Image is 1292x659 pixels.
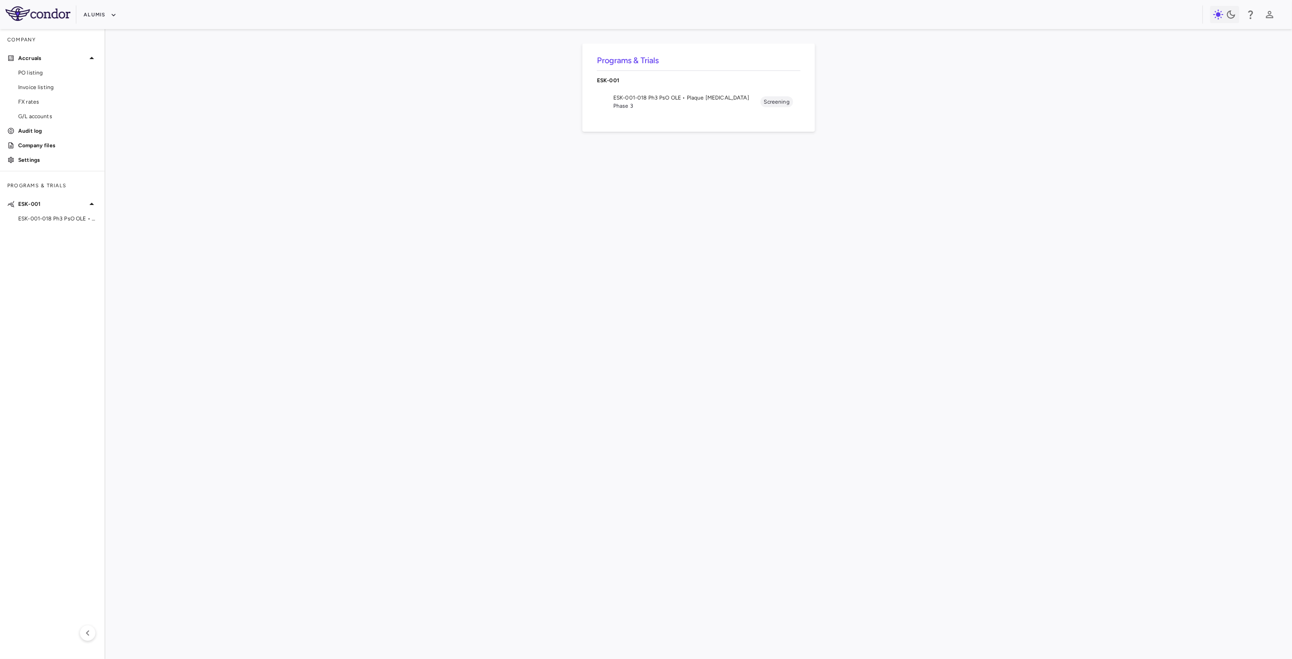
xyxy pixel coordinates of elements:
p: Settings [18,156,97,164]
li: ESK-001-018 Ph3 PsO OLE • Plaque [MEDICAL_DATA]Phase 3Screening [597,90,800,114]
img: logo-full-SnFGN8VE.png [5,6,70,21]
span: PO listing [18,69,97,77]
span: Invoice listing [18,83,97,91]
p: ESK-001 [18,200,86,208]
span: G/L accounts [18,112,97,120]
span: FX rates [18,98,97,106]
span: ESK-001-018 Ph3 PsO OLE • Plaque [MEDICAL_DATA] [18,215,97,223]
p: Audit log [18,127,97,135]
p: ESK-001 [597,76,800,85]
div: ESK-001 [597,71,800,90]
span: Phase 3 [613,102,760,110]
p: Accruals [18,54,86,62]
button: Alumis [84,8,117,22]
span: ESK-001-018 Ph3 PsO OLE • Plaque [MEDICAL_DATA] [613,94,760,102]
span: Screening [760,98,793,106]
p: Company files [18,141,97,150]
h6: Programs & Trials [597,55,800,67]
